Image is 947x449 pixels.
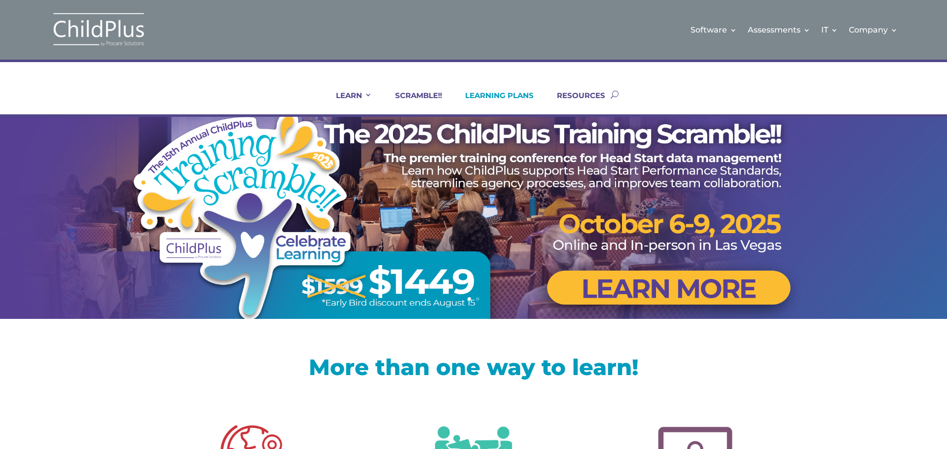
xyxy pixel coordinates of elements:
[748,10,810,50] a: Assessments
[468,297,471,301] a: 1
[849,10,898,50] a: Company
[476,297,479,301] a: 2
[545,91,605,114] a: RESOURCES
[821,10,838,50] a: IT
[691,10,737,50] a: Software
[453,91,534,114] a: LEARNING PLANS
[324,91,372,114] a: LEARN
[158,356,789,383] h1: More than one way to learn!
[383,91,442,114] a: SCRAMBLE!!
